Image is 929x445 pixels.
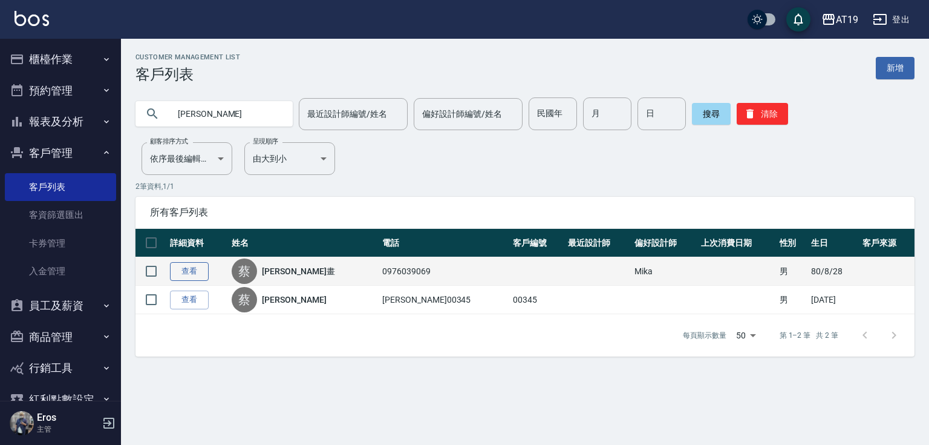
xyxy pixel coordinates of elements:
th: 電話 [379,229,510,257]
p: 2 筆資料, 1 / 1 [135,181,914,192]
button: 預約管理 [5,75,116,107]
label: 呈現順序 [253,137,278,146]
a: [PERSON_NAME]畫 [262,265,334,277]
a: 客資篩選匯出 [5,201,116,229]
a: 查看 [170,291,209,309]
a: 卡券管理 [5,229,116,257]
button: 紅利點數設定 [5,384,116,415]
span: 所有客戶列表 [150,206,900,219]
a: 新增 [876,57,914,79]
th: 性別 [777,229,808,257]
div: 蔡 [232,259,257,284]
th: 偏好設計師 [631,229,698,257]
td: 男 [777,286,808,314]
th: 姓名 [229,229,379,257]
a: 入金管理 [5,257,116,285]
img: Person [10,411,34,435]
td: Mika [631,257,698,286]
button: 登出 [868,8,914,31]
a: 查看 [170,262,209,281]
th: 最近設計師 [565,229,631,257]
button: 行銷工具 [5,352,116,384]
th: 詳細資料 [167,229,229,257]
div: AT19 [836,12,858,27]
h2: Customer Management List [135,53,240,61]
div: 由大到小 [244,142,335,175]
th: 客戶編號 [510,229,565,257]
p: 每頁顯示數量 [683,330,726,341]
p: 第 1–2 筆 共 2 筆 [780,330,838,341]
td: 80/8/28 [808,257,859,286]
a: 客戶列表 [5,173,116,201]
td: [PERSON_NAME]00345 [379,286,510,314]
button: 搜尋 [692,103,731,125]
button: AT19 [817,7,863,32]
button: 報表及分析 [5,106,116,137]
button: 清除 [737,103,788,125]
td: 0976039069 [379,257,510,286]
button: 員工及薪資 [5,290,116,321]
th: 客戶來源 [859,229,914,257]
div: 50 [731,319,760,352]
input: 搜尋關鍵字 [169,97,283,130]
h3: 客戶列表 [135,66,240,83]
p: 主管 [37,424,99,435]
td: 00345 [510,286,565,314]
h5: Eros [37,412,99,424]
button: 商品管理 [5,321,116,353]
div: 蔡 [232,287,257,312]
label: 顧客排序方式 [150,137,188,146]
button: 櫃檯作業 [5,44,116,75]
img: Logo [15,11,49,26]
th: 上次消費日期 [698,229,776,257]
td: 男 [777,257,808,286]
div: 依序最後編輯時間 [142,142,232,175]
td: [DATE] [808,286,859,314]
button: 客戶管理 [5,137,116,169]
th: 生日 [808,229,859,257]
button: save [786,7,810,31]
a: [PERSON_NAME] [262,294,326,306]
